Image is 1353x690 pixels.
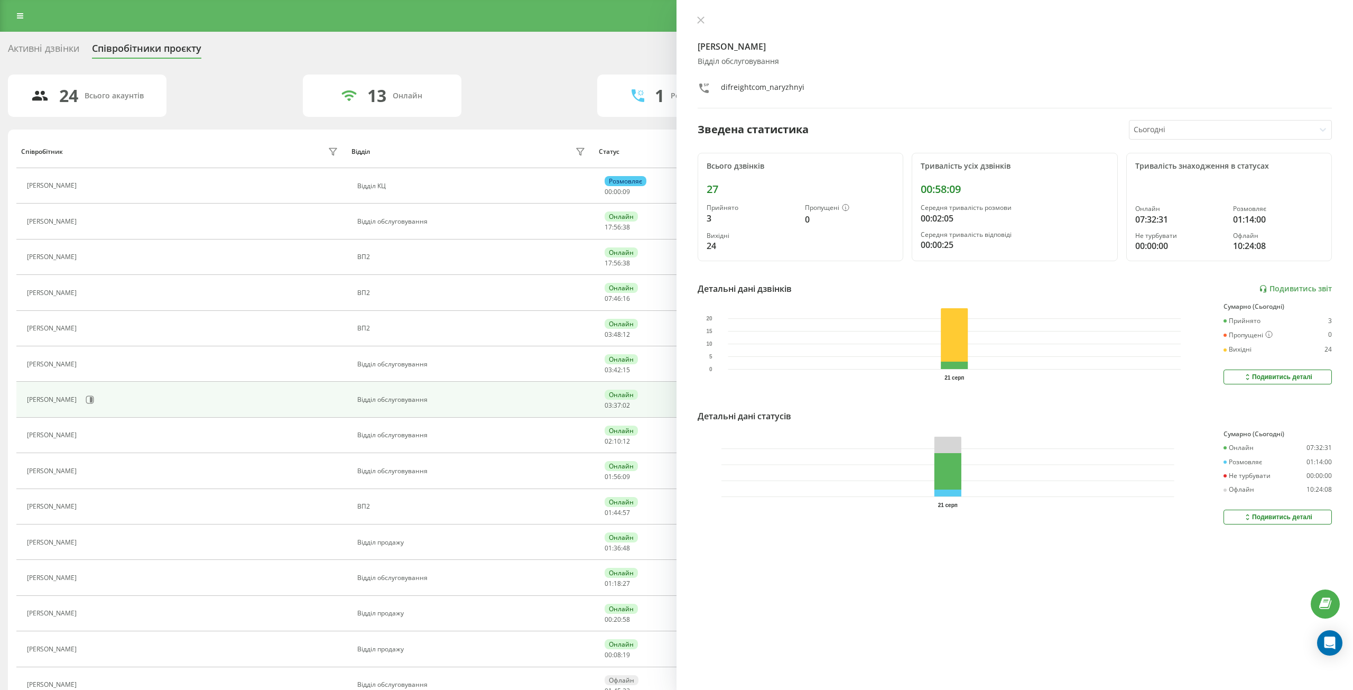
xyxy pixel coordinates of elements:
[357,431,588,439] div: Відділ обслуговування
[27,218,79,225] div: [PERSON_NAME]
[614,650,621,659] span: 08
[1233,232,1323,240] div: Офлайн
[921,238,1108,251] div: 00:00:25
[605,366,630,374] div: : :
[27,574,79,582] div: [PERSON_NAME]
[709,354,712,360] text: 5
[357,610,588,617] div: Відділ продажу
[921,212,1108,225] div: 00:02:05
[1233,213,1323,226] div: 01:14:00
[605,568,638,578] div: Онлайн
[605,497,638,507] div: Онлайн
[1224,370,1332,384] button: Подивитись деталі
[357,539,588,546] div: Відділ продажу
[605,604,638,614] div: Онлайн
[605,365,612,374] span: 03
[614,615,621,624] span: 20
[1317,630,1342,656] div: Open Intercom Messenger
[357,361,588,368] div: Відділ обслуговування
[706,316,712,321] text: 20
[605,675,638,685] div: Офлайн
[706,341,712,347] text: 10
[623,294,630,303] span: 16
[698,40,1332,53] h4: [PERSON_NAME]
[614,472,621,481] span: 56
[1306,486,1332,493] div: 10:24:08
[605,319,638,329] div: Онлайн
[357,681,588,688] div: Відділ обслуговування
[605,331,630,338] div: : :
[27,361,79,368] div: [PERSON_NAME]
[605,176,646,186] div: Розмовляє
[706,328,712,334] text: 15
[85,91,144,100] div: Всього акаунтів
[357,574,588,582] div: Відділ обслуговування
[623,437,630,446] span: 12
[614,401,621,410] span: 37
[707,204,796,211] div: Прийнято
[623,544,630,553] span: 48
[1324,346,1332,353] div: 24
[805,204,895,213] div: Пропущені
[605,639,638,649] div: Онлайн
[623,365,630,374] span: 15
[605,651,630,659] div: : :
[623,579,630,588] span: 27
[707,162,894,171] div: Всього дзвінків
[605,390,638,400] div: Онлайн
[27,681,79,688] div: [PERSON_NAME]
[357,218,588,225] div: Відділ обслуговування
[605,508,612,517] span: 01
[605,188,630,196] div: : :
[605,187,612,196] span: 00
[944,375,964,381] text: 21 серп
[605,437,612,446] span: 02
[605,260,630,267] div: : :
[605,211,638,222] div: Онлайн
[614,259,621,268] span: 56
[938,502,958,508] text: 21 серп
[605,545,630,552] div: : :
[671,91,722,100] div: Розмовляють
[605,544,612,553] span: 01
[1224,303,1332,310] div: Сумарно (Сьогодні)
[614,437,621,446] span: 10
[357,253,588,261] div: ВП2
[1224,458,1262,466] div: Розмовляє
[367,86,386,106] div: 13
[27,289,79,297] div: [PERSON_NAME]
[614,544,621,553] span: 36
[1243,373,1312,381] div: Подивитись деталі
[721,82,804,97] div: difreightcom_naryzhnyi
[1135,162,1323,171] div: Тривалість знаходження в статусах
[27,325,79,332] div: [PERSON_NAME]
[27,610,79,617] div: [PERSON_NAME]
[614,365,621,374] span: 42
[27,646,79,653] div: [PERSON_NAME]
[605,223,612,232] span: 17
[27,503,79,510] div: [PERSON_NAME]
[921,183,1108,196] div: 00:58:09
[707,212,796,225] div: 3
[1243,513,1312,521] div: Подивитись деталі
[1135,240,1225,252] div: 00:00:00
[357,289,588,297] div: ВП2
[1233,205,1323,213] div: Розмовляє
[605,294,612,303] span: 07
[357,182,588,190] div: Відділ КЦ
[698,122,809,137] div: Зведена статистика
[623,650,630,659] span: 19
[709,366,712,372] text: 0
[698,57,1332,66] div: Відділ обслуговування
[614,187,621,196] span: 00
[21,148,63,155] div: Співробітник
[605,354,638,364] div: Онлайн
[605,438,630,445] div: : :
[357,325,588,332] div: ВП2
[698,410,791,422] div: Детальні дані статусів
[357,503,588,510] div: ВП2
[614,223,621,232] span: 56
[1224,510,1332,525] button: Подивитись деталі
[707,183,894,196] div: 27
[698,282,792,295] div: Детальні дані дзвінків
